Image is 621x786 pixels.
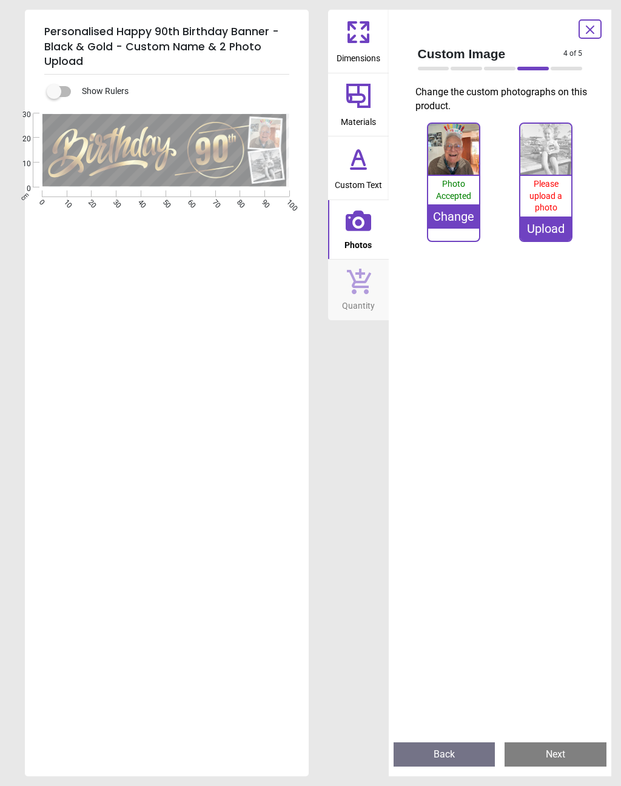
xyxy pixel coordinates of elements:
[344,233,372,252] span: Photos
[135,198,143,206] span: 40
[86,198,94,206] span: 20
[61,198,69,206] span: 10
[19,191,30,202] span: cm
[210,198,218,206] span: 70
[342,294,375,312] span: Quantity
[8,184,31,194] span: 0
[335,173,382,192] span: Custom Text
[185,198,193,206] span: 60
[8,110,31,120] span: 30
[436,179,471,201] span: Photo Accepted
[505,742,606,767] button: Next
[110,198,118,206] span: 30
[337,47,380,65] span: Dimensions
[36,198,44,206] span: 0
[8,134,31,144] span: 20
[328,136,389,200] button: Custom Text
[8,159,31,169] span: 10
[328,10,389,73] button: Dimensions
[418,45,564,62] span: Custom Image
[235,198,243,206] span: 80
[529,179,562,212] span: Please upload a photo
[259,198,267,206] span: 90
[54,84,309,99] div: Show Rulers
[415,86,592,113] p: Change the custom photographs on this product.
[563,49,582,59] span: 4 of 5
[284,198,292,206] span: 100
[328,73,389,136] button: Materials
[428,204,479,229] div: Change
[44,19,289,75] h5: Personalised Happy 90th Birthday Banner - Black & Gold - Custom Name & 2 Photo Upload
[160,198,168,206] span: 50
[394,742,495,767] button: Back
[520,217,571,241] div: Upload
[328,260,389,320] button: Quantity
[341,110,376,129] span: Materials
[328,200,389,260] button: Photos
